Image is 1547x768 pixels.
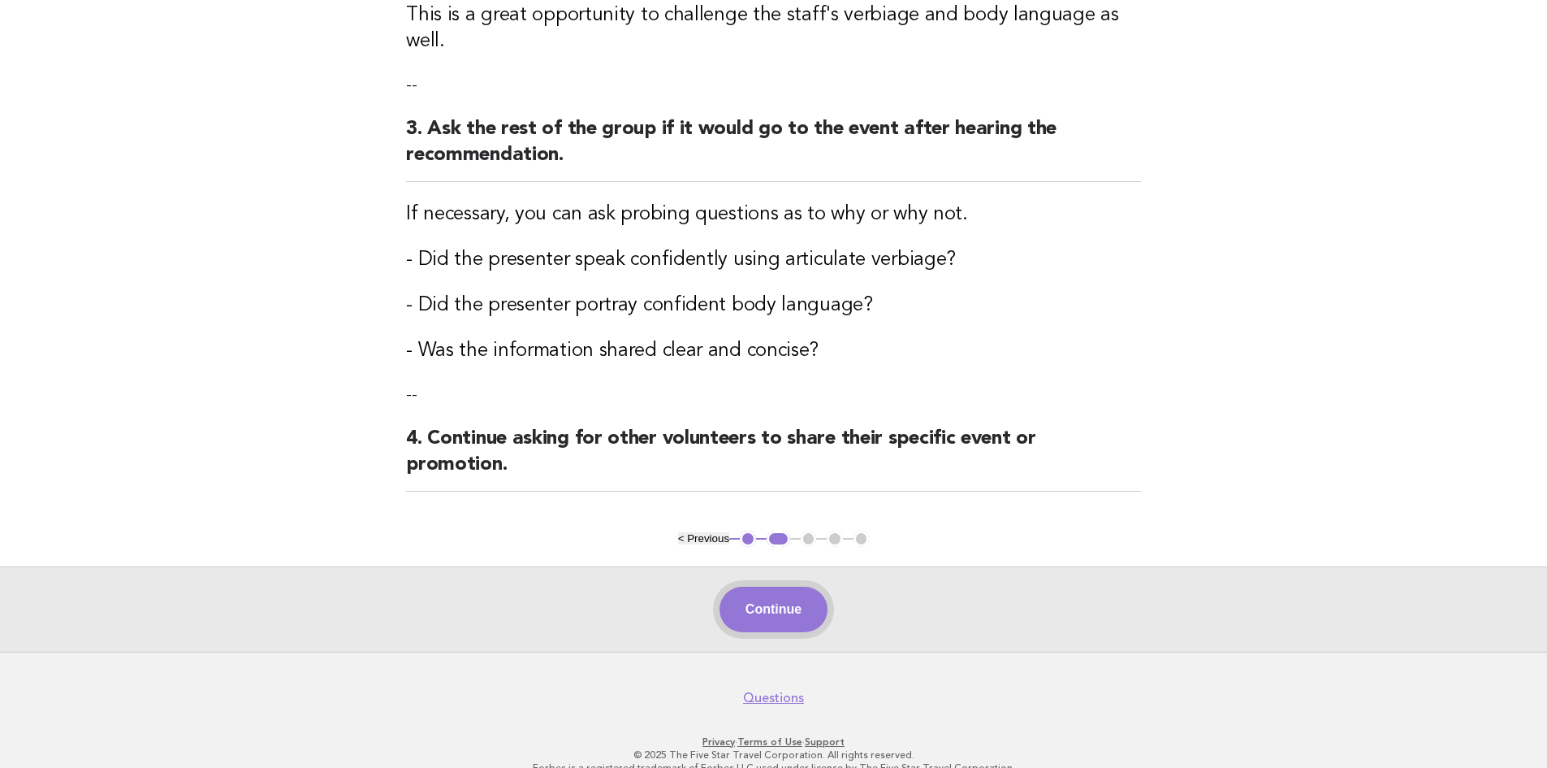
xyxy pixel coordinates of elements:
p: -- [406,384,1141,406]
a: Privacy [702,736,735,748]
p: · · [277,735,1271,748]
h3: - Did the presenter portray confident body language? [406,293,1141,319]
button: < Previous [678,532,729,545]
h2: 3. Ask the rest of the group if it would go to the event after hearing the recommendation. [406,116,1141,182]
button: 2 [767,531,790,547]
p: -- [406,74,1141,97]
button: Continue [719,587,828,632]
button: 1 [740,531,756,547]
a: Terms of Use [737,736,802,748]
p: © 2025 The Five Star Travel Corporation. All rights reserved. [277,748,1271,761]
h2: 4. Continue asking for other volunteers to share their specific event or promotion. [406,426,1141,492]
h3: If necessary, you can ask probing questions as to why or why not. [406,202,1141,228]
h3: - Did the presenter speak confidently using articulate verbiage? [406,247,1141,273]
h3: This is a great opportunity to challenge the staff's verbiage and body language as well. [406,2,1141,54]
a: Questions [743,690,804,706]
a: Support [805,736,845,748]
h3: - Was the information shared clear and concise? [406,338,1141,364]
